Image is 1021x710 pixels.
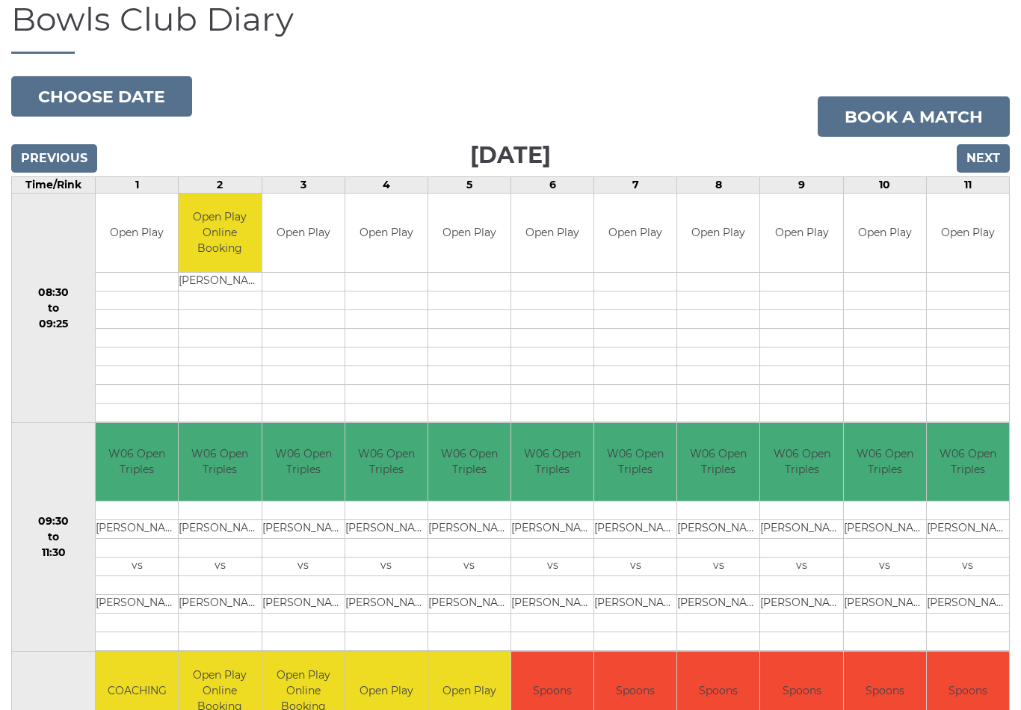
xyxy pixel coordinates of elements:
td: vs [96,558,178,576]
td: vs [844,558,926,576]
td: 4 [345,177,428,194]
td: 3 [262,177,345,194]
td: Open Play [345,194,428,272]
td: [PERSON_NAME] [760,595,842,614]
td: [PERSON_NAME] [179,595,261,614]
td: vs [760,558,842,576]
td: 11 [926,177,1009,194]
td: [PERSON_NAME] [760,520,842,539]
td: vs [428,558,510,576]
td: W06 Open Triples [677,423,759,501]
td: 1 [96,177,179,194]
td: 6 [511,177,594,194]
td: vs [262,558,345,576]
td: Open Play [96,194,178,272]
td: W06 Open Triples [262,423,345,501]
td: Open Play [927,194,1009,272]
h1: Bowls Club Diary [11,1,1010,54]
td: [PERSON_NAME] [677,595,759,614]
td: W06 Open Triples [844,423,926,501]
td: Open Play [428,194,510,272]
td: W06 Open Triples [927,423,1009,501]
td: W06 Open Triples [760,423,842,501]
td: [PERSON_NAME] [594,595,676,614]
td: [PERSON_NAME] [96,595,178,614]
td: Open Play [511,194,593,272]
td: vs [511,558,593,576]
input: Next [957,144,1010,173]
td: vs [179,558,261,576]
td: [PERSON_NAME] [96,520,178,539]
td: [PERSON_NAME] [345,595,428,614]
td: [PERSON_NAME] [927,595,1009,614]
td: Open Play [677,194,759,272]
td: Open Play [594,194,676,272]
button: Choose date [11,76,192,117]
td: [PERSON_NAME] [179,272,261,291]
a: Book a match [818,96,1010,137]
td: [PERSON_NAME] [511,595,593,614]
td: vs [345,558,428,576]
td: 2 [179,177,262,194]
td: W06 Open Triples [511,423,593,501]
td: vs [927,558,1009,576]
td: [PERSON_NAME] [677,520,759,539]
td: Open Play [760,194,842,272]
td: [PERSON_NAME] [844,595,926,614]
input: Previous [11,144,97,173]
td: W06 Open Triples [345,423,428,501]
td: [PERSON_NAME] [428,520,510,539]
td: W06 Open Triples [96,423,178,501]
td: W06 Open Triples [594,423,676,501]
td: [PERSON_NAME] [927,520,1009,539]
td: W06 Open Triples [179,423,261,501]
td: 9 [760,177,843,194]
td: [PERSON_NAME] [262,520,345,539]
td: 5 [428,177,510,194]
td: [PERSON_NAME] [179,520,261,539]
td: [PERSON_NAME] [511,520,593,539]
td: W06 Open Triples [428,423,510,501]
td: Open Play [262,194,345,272]
td: 09:30 to 11:30 [12,422,96,652]
td: 7 [594,177,677,194]
td: vs [594,558,676,576]
td: [PERSON_NAME] [428,595,510,614]
td: vs [677,558,759,576]
td: [PERSON_NAME] [262,595,345,614]
td: Open Play Online Booking [179,194,261,272]
td: Time/Rink [12,177,96,194]
td: [PERSON_NAME] [345,520,428,539]
td: Open Play [844,194,926,272]
td: [PERSON_NAME] [594,520,676,539]
td: 10 [843,177,926,194]
td: 08:30 to 09:25 [12,194,96,423]
td: [PERSON_NAME] [844,520,926,539]
td: 8 [677,177,760,194]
